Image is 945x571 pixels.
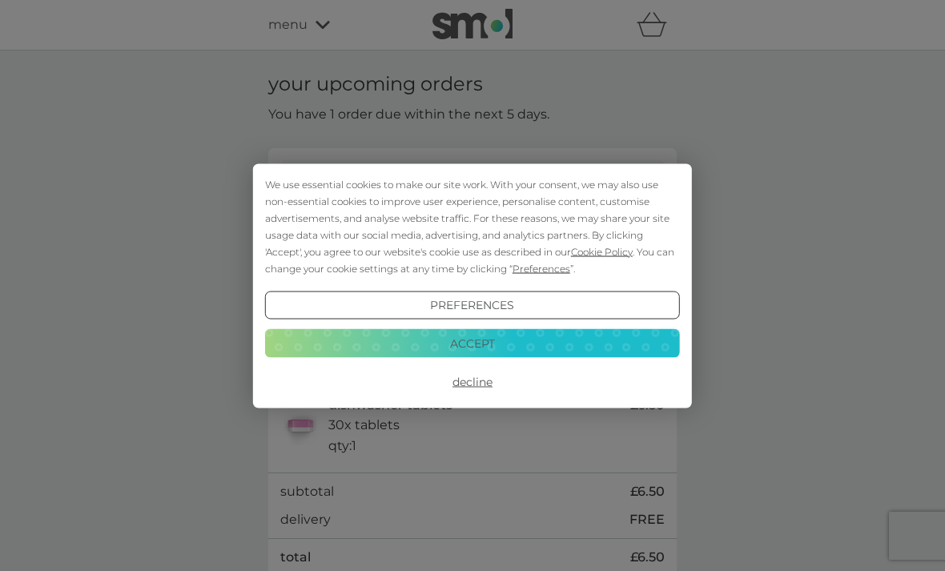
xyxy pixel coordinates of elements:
div: We use essential cookies to make our site work. With your consent, we may also use non-essential ... [265,175,680,276]
button: Preferences [265,291,680,320]
button: Decline [265,368,680,396]
button: Accept [265,329,680,358]
span: Cookie Policy [571,245,633,257]
div: Cookie Consent Prompt [253,163,692,408]
span: Preferences [513,262,570,274]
